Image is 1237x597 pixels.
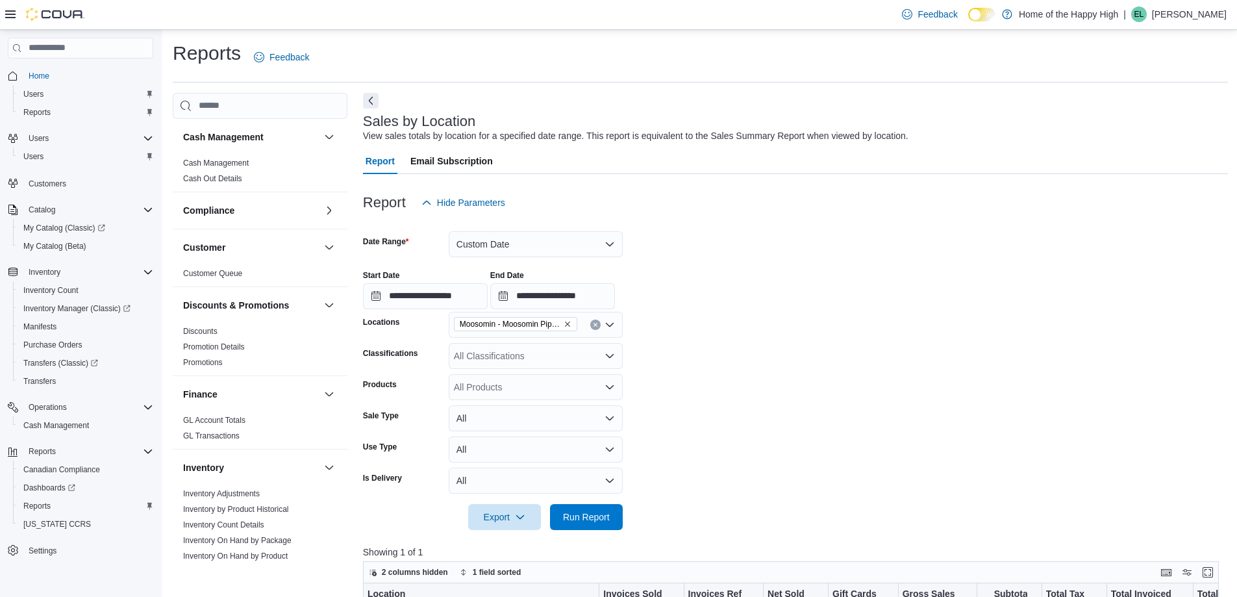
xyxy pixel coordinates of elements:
a: Transfers (Classic) [13,354,158,372]
button: Finance [321,387,337,402]
button: Inventory Count [13,281,158,299]
span: Customers [29,179,66,189]
button: Open list of options [605,320,615,330]
span: Settings [29,546,56,556]
span: Inventory by Product Historical [183,504,289,514]
a: [US_STATE] CCRS [18,516,96,532]
a: My Catalog (Classic) [18,220,110,236]
label: Start Date [363,270,400,281]
span: Users [29,133,49,144]
div: Eric Lemke [1131,6,1147,22]
button: Operations [23,400,72,415]
a: Discounts [183,327,218,336]
button: Manifests [13,318,158,336]
a: My Catalog (Beta) [18,238,92,254]
h3: Compliance [183,204,234,217]
span: Email Subscription [410,148,493,174]
span: Transfers [23,376,56,387]
button: 2 columns hidden [364,565,453,580]
label: Classifications [363,348,418,359]
button: All [449,437,623,463]
span: Inventory Count Details [183,520,264,530]
button: Cash Management [183,131,319,144]
button: Transfers [13,372,158,390]
a: Inventory On Hand by Package [183,536,292,545]
div: Discounts & Promotions [173,324,347,375]
span: Inventory Manager (Classic) [23,303,131,314]
span: GL Account Totals [183,415,245,426]
span: Inventory On Hand by Product [183,551,288,561]
div: Customer [173,266,347,286]
button: Inventory [23,264,66,280]
span: Inventory Count [23,285,79,296]
p: Showing 1 of 1 [363,546,1228,559]
button: Export [468,504,541,530]
span: Promotions [183,357,223,368]
a: Promotions [183,358,223,367]
a: Reports [18,498,56,514]
button: All [449,468,623,494]
span: Feedback [269,51,309,64]
span: Export [476,504,533,530]
span: Dashboards [18,480,153,496]
span: EL [1134,6,1144,22]
span: My Catalog (Classic) [18,220,153,236]
a: Inventory Count Details [183,520,264,529]
button: Compliance [321,203,337,218]
button: Cash Management [321,129,337,145]
div: View sales totals by location for a specified date range. This report is equivalent to the Sales ... [363,129,908,143]
button: Cash Management [13,416,158,435]
button: Discounts & Promotions [321,298,337,313]
label: Use Type [363,442,397,452]
span: Customer Queue [183,268,242,279]
span: Inventory Adjustments [183,489,260,499]
span: Cash Management [23,420,89,431]
span: Reports [18,498,153,514]
span: Settings [23,542,153,559]
p: Home of the Happy High [1019,6,1118,22]
span: Run Report [563,511,610,524]
span: Reports [29,446,56,457]
a: Settings [23,543,62,559]
a: Transfers (Classic) [18,355,103,371]
span: Feedback [918,8,957,21]
span: Transfers (Classic) [23,358,98,368]
button: Catalog [3,201,158,219]
input: Dark Mode [968,8,995,21]
button: Users [13,147,158,166]
button: Home [3,66,158,85]
button: Purchase Orders [13,336,158,354]
button: Reports [23,444,61,459]
a: Inventory by Product Historical [183,505,289,514]
span: Reports [23,107,51,118]
button: Enter fullscreen [1200,565,1216,580]
p: | [1123,6,1126,22]
button: [US_STATE] CCRS [13,515,158,533]
a: Inventory Adjustments [183,489,260,498]
button: Finance [183,388,319,401]
button: Customers [3,173,158,192]
a: GL Transactions [183,431,240,440]
button: Remove Moosomin - Moosomin Pipestone - Fire & Flower from selection in this group [564,320,571,328]
button: Open list of options [605,382,615,392]
button: Run Report [550,504,623,530]
a: Cash Out Details [183,174,242,183]
h3: Report [363,195,406,210]
a: Users [18,149,49,164]
a: Promotion Details [183,342,245,351]
button: Inventory [3,263,158,281]
span: Moosomin - Moosomin Pipestone - Fire & Flower [454,317,577,331]
span: Inventory On Hand by Package [183,535,292,546]
h3: Sales by Location [363,114,476,129]
label: Locations [363,317,400,327]
a: Transfers [18,374,61,389]
a: Inventory Count [18,283,84,298]
span: [US_STATE] CCRS [23,519,91,529]
button: Keyboard shortcuts [1158,565,1174,580]
span: Manifests [18,319,153,335]
button: Custom Date [449,231,623,257]
span: Reports [23,501,51,511]
button: Reports [13,103,158,121]
span: Cash Management [18,418,153,433]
